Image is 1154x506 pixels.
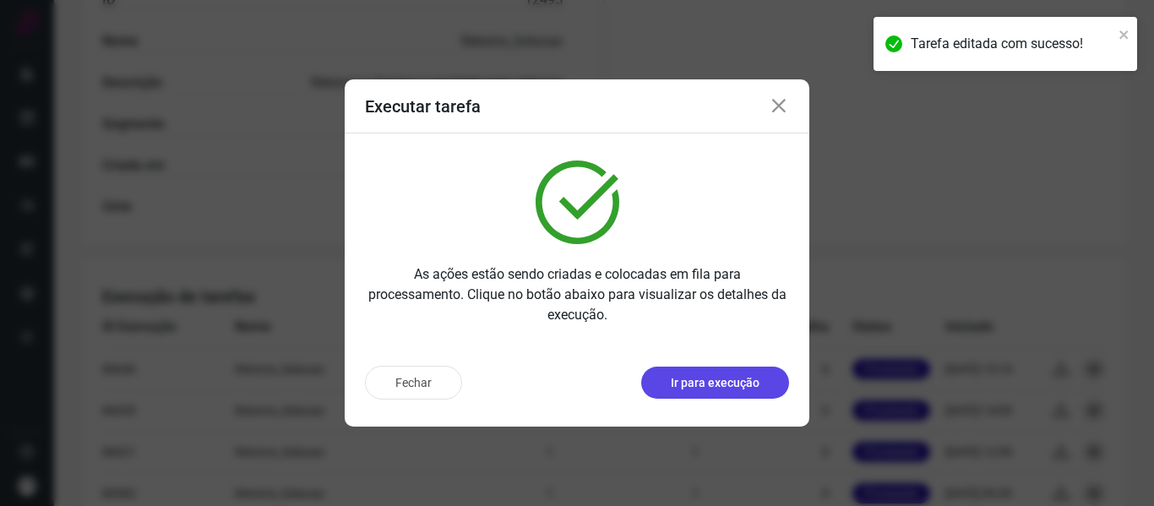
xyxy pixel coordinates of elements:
p: Ir para execução [671,374,759,392]
p: As ações estão sendo criadas e colocadas em fila para processamento. Clique no botão abaixo para ... [365,264,789,325]
div: Tarefa editada com sucesso! [911,34,1113,54]
img: verified.svg [536,161,619,244]
button: close [1119,24,1130,44]
h3: Executar tarefa [365,96,481,117]
button: Fechar [365,366,462,400]
button: Ir para execução [641,367,789,399]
